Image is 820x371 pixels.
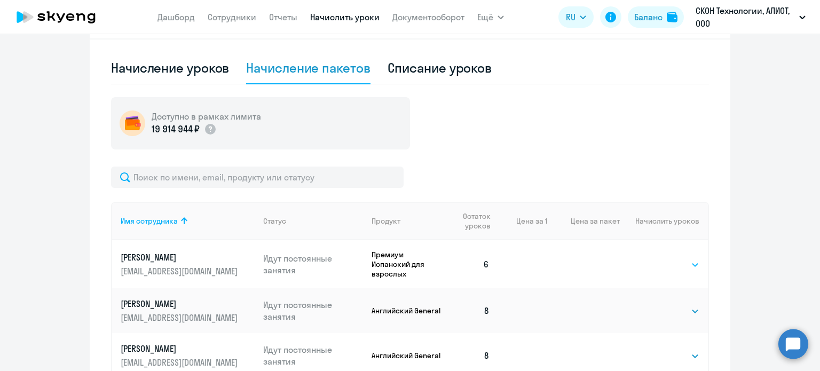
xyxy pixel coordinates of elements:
[477,11,493,23] span: Ещё
[372,250,444,279] p: Премиум Испанский для взрослых
[152,122,200,136] p: 19 914 944 ₽
[208,12,256,22] a: Сотрудники
[111,59,229,76] div: Начисление уроков
[263,252,364,276] p: Идут постоянные занятия
[121,343,255,368] a: [PERSON_NAME][EMAIL_ADDRESS][DOMAIN_NAME]
[310,12,380,22] a: Начислить уроки
[634,11,663,23] div: Баланс
[696,4,795,30] p: СКОН Технологии, АЛИОТ, ООО
[372,306,444,315] p: Английский General
[111,167,404,188] input: Поиск по имени, email, продукту или статусу
[263,299,364,322] p: Идут постоянные занятия
[263,216,286,226] div: Статус
[444,288,498,333] td: 8
[566,11,575,23] span: RU
[667,12,677,22] img: balance
[121,216,178,226] div: Имя сотрудника
[269,12,297,22] a: Отчеты
[121,312,240,323] p: [EMAIL_ADDRESS][DOMAIN_NAME]
[690,4,811,30] button: СКОН Технологии, АЛИОТ, ООО
[152,110,261,122] h5: Доступно в рамках лимита
[477,6,504,28] button: Ещё
[372,216,400,226] div: Продукт
[452,211,490,231] span: Остаток уроков
[263,216,364,226] div: Статус
[121,343,240,354] p: [PERSON_NAME]
[558,6,594,28] button: RU
[121,298,255,323] a: [PERSON_NAME][EMAIL_ADDRESS][DOMAIN_NAME]
[121,216,255,226] div: Имя сотрудника
[372,351,444,360] p: Английский General
[120,110,145,136] img: wallet-circle.png
[498,202,547,240] th: Цена за 1
[246,59,370,76] div: Начисление пакетов
[263,344,364,367] p: Идут постоянные занятия
[121,251,255,277] a: [PERSON_NAME][EMAIL_ADDRESS][DOMAIN_NAME]
[444,240,498,288] td: 6
[157,12,195,22] a: Дашборд
[628,6,684,28] button: Балансbalance
[388,59,492,76] div: Списание уроков
[121,251,240,263] p: [PERSON_NAME]
[392,12,464,22] a: Документооборот
[372,216,444,226] div: Продукт
[121,298,240,310] p: [PERSON_NAME]
[121,357,240,368] p: [EMAIL_ADDRESS][DOMAIN_NAME]
[452,211,498,231] div: Остаток уроков
[547,202,620,240] th: Цена за пакет
[121,265,240,277] p: [EMAIL_ADDRESS][DOMAIN_NAME]
[620,202,708,240] th: Начислить уроков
